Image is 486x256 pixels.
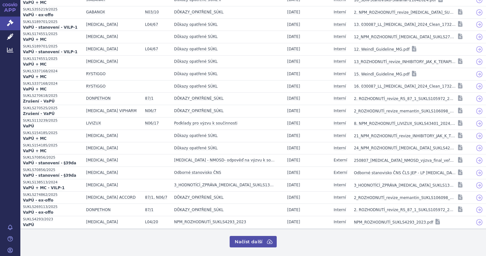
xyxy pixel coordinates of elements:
span: SUKLS337168/2024 [23,68,81,74]
span: [DATE] [287,183,300,187]
a: 87/1 [145,206,154,215]
span: 87/1, N06/7 [145,195,168,200]
a: DONPETHON [86,94,111,103]
a: RYSTIGGO [86,82,106,91]
a: DONPETHON [86,206,111,215]
strong: VaPÚ + MC [23,62,81,68]
a: Odborné stanovisko ČNS [174,168,221,177]
a: Interní [334,94,346,103]
a: NPM_ROZHODNUTÍ_SUKLS4293_2023 [174,218,246,227]
strong: NPM_ROZHODNUTÍ_SUKLS4293_2023 [174,219,246,225]
a: VaPÚ + MC [23,74,81,80]
strong: DŮKAZY_OPATŘENÉ_SÚKL [174,108,223,114]
a: [MEDICAL_DATA] [86,144,118,153]
strong: DŮKAZY_OPATŘENÉ_SÚKL [174,195,223,201]
span: SUKLS189701/2025 [23,43,81,49]
strong: VaPÚ - ex-offo [23,12,81,18]
a: [DATE] [287,168,300,177]
span: L04/67 [145,22,158,27]
span: Interní [334,220,346,224]
span: RYSTIGGO [86,72,106,76]
a: [DATE] [287,107,300,116]
a: DŮKAZY_OPATŘENÉ_SÚKL [174,206,223,215]
a: SUKLS174551/2025 [23,56,81,62]
a: [MEDICAL_DATA] [86,20,118,29]
a: Interní [334,181,346,190]
strong: VaPÚ - stanovení - VILP-1 [23,25,81,31]
a: Interní [334,144,346,153]
span: SUKLS269113/2025 [23,204,81,210]
a: L04/67 [145,20,158,29]
a: Důkazy opatřené SÚKL [174,20,218,29]
a: 2_ROZHODNUTÍ_revize_memantin_SUKLS106098_2023.pdf [354,193,456,202]
a: [DATE] [287,206,300,215]
a: [DATE] [287,193,300,202]
button: Načíst další [230,236,276,247]
span: [DATE] [287,170,300,175]
a: [MEDICAL_DATA] [86,32,118,41]
strong: DŮKAZY_OPATŘENÉ_SÚKL [174,207,223,213]
a: VaPÚ + MC [23,148,81,154]
strong: VaPÚ + MC [23,136,81,142]
span: Externí [334,158,347,162]
a: 2_ROZHODNUTÍ_revize_memantin_SUKLS106098_2023.pdf [354,107,456,116]
a: SUKLS138513/2024 [23,179,81,185]
a: SUKLS189701/2025 [23,19,81,25]
span: SUKLS337168/2024 [23,81,81,87]
strong: Důkazy opatřené SÚKL [174,22,218,28]
a: [MEDICAL_DATA] [86,45,118,54]
a: [DATE] [287,8,300,17]
span: SUKLS355219/2025 [23,6,81,12]
strong: Důkazy opatřené SÚKL [174,34,218,40]
a: SUKLS113239/2025 [23,117,81,124]
span: [DATE] [287,72,300,76]
a: Interní [334,119,346,128]
span: DONPETHON [86,208,111,212]
a: Důkazy opatřené SÚKL [174,132,218,140]
span: UPLIZNA [86,183,118,187]
strong: VaPÚ - ex-offo [23,210,81,216]
a: Zrušení - VaPÚ [23,99,81,105]
strong: VaPÚ - stanovení - §39da [23,173,81,179]
span: RYSTIGGO [86,84,106,89]
span: MEMANTINE VIPHARM [86,109,137,113]
span: L04/20 [145,220,158,224]
strong: VaPÚ - ex-offo [23,198,81,204]
span: [DATE] [287,220,300,224]
a: Interní [334,107,346,116]
a: VaPÚ - stanovení - §39da [23,160,81,167]
a: 13_ROZHODNUTÍ_revize_INHIBITORY_JAK_K_TERAPII_RA_SUKLS274309_2022.pdf [354,57,456,66]
a: Interní [334,32,346,41]
a: [DATE] [287,57,300,66]
span: ENSPRYNG [86,170,118,175]
span: [DATE] [287,10,300,14]
strong: Důkazy opatřené SÚKL [174,83,218,90]
span: [DATE] [287,146,300,150]
a: 250807_[MEDICAL_DATA]_NMOSD_výzva_final_veřejná.pdf [354,156,456,165]
a: [MEDICAL_DATA] [86,57,118,66]
a: 12. Weindl_Guideline_MG.pdf [354,45,410,54]
span: N06/7 [145,109,156,113]
span: Externí [334,170,347,175]
a: 16. 030087_LL_[MEDICAL_DATA]_2024_Clean_1732794677869.pdf [354,82,456,91]
a: [DATE] [287,20,300,29]
a: Interní [334,218,346,227]
a: [DATE] [287,156,300,165]
span: SUKLS154185/2025 [23,130,81,136]
a: Interní [334,206,346,215]
a: 3_HODNOTÍCÍ_ZPRÁVA_[MEDICAL_DATA]_SUKLS138513_2024.pdf [354,181,456,190]
span: Interní [334,96,346,101]
span: N06/17 [145,121,159,125]
strong: VaPÚ [23,124,81,130]
span: [DATE] [287,84,300,89]
a: [MEDICAL_DATA] [86,168,118,177]
a: [DATE] [287,82,300,91]
span: [DATE] [287,121,300,125]
strong: Podklady pro výzvu k součinnosti [174,120,237,127]
a: SUKLS4293/2023 [23,216,81,222]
